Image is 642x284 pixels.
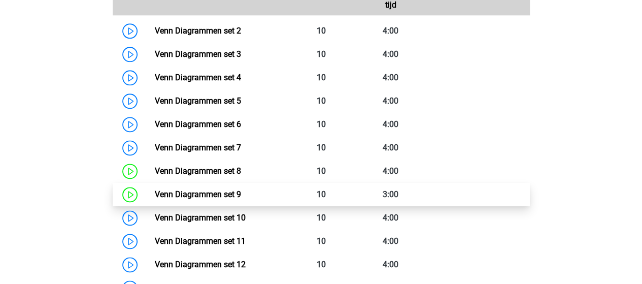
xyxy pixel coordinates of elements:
[155,143,241,152] a: Venn Diagrammen set 7
[155,26,241,36] a: Venn Diagrammen set 2
[155,190,241,199] a: Venn Diagrammen set 9
[155,96,241,106] a: Venn Diagrammen set 5
[155,166,241,176] a: Venn Diagrammen set 8
[155,236,246,246] a: Venn Diagrammen set 11
[155,49,241,59] a: Venn Diagrammen set 3
[155,260,246,269] a: Venn Diagrammen set 12
[155,73,241,82] a: Venn Diagrammen set 4
[155,213,246,223] a: Venn Diagrammen set 10
[155,119,241,129] a: Venn Diagrammen set 6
